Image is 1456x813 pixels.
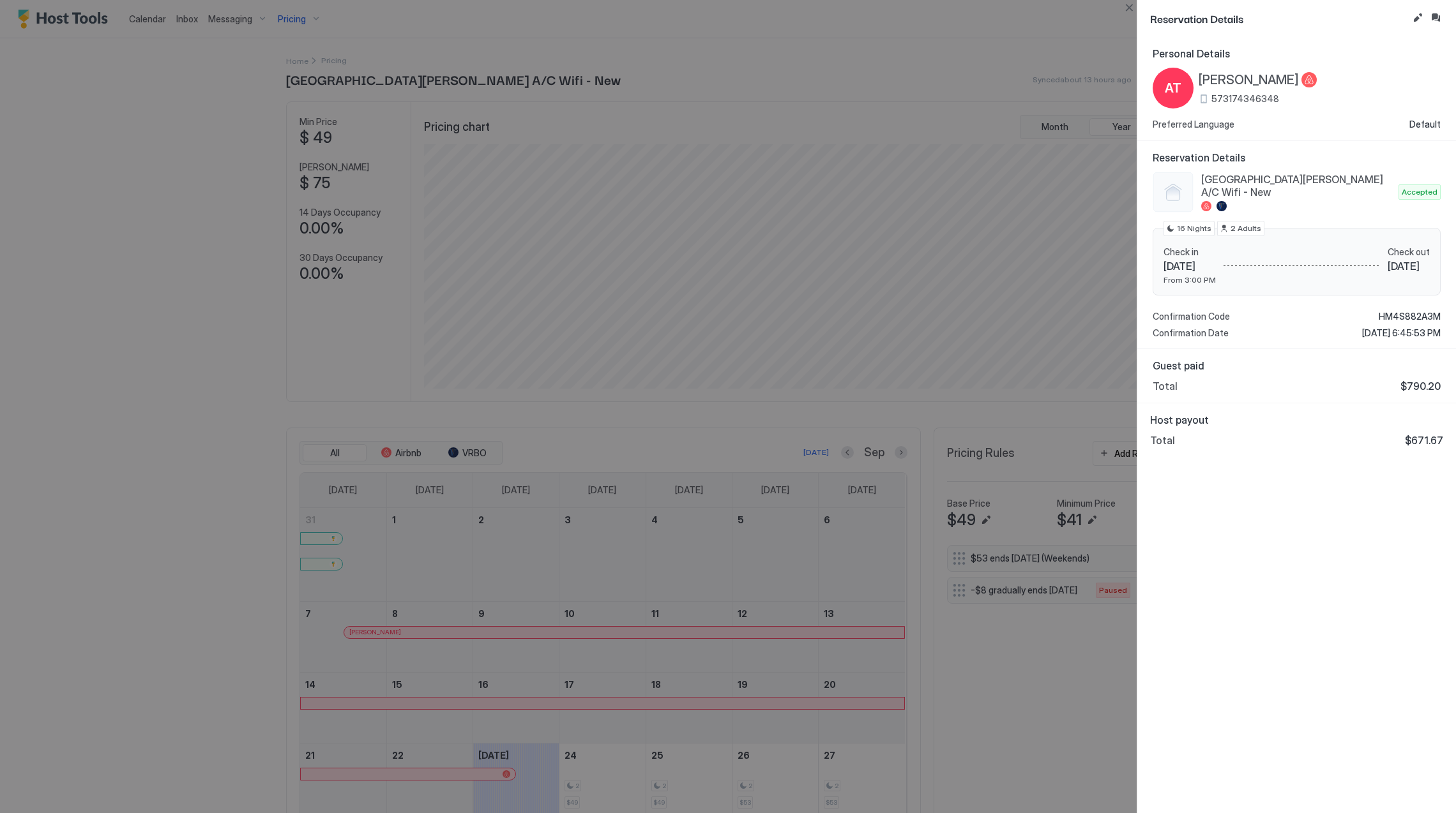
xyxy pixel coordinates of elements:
[1153,311,1230,322] span: Confirmation Code
[1428,10,1443,26] button: Inbox
[1379,311,1441,322] span: HM4S882A3M
[1153,380,1178,392] span: Total
[1150,434,1175,447] span: Total
[1153,151,1441,164] span: Reservation Details
[1165,78,1181,98] span: AT
[1231,223,1261,234] span: 2 Adults
[1164,246,1216,258] span: Check in
[1201,173,1393,198] span: [GEOGRAPHIC_DATA][PERSON_NAME] A/C Wifi - New
[1409,119,1441,130] span: Default
[1362,327,1441,339] span: [DATE] 6:45:53 PM
[1177,223,1211,234] span: 16 Nights
[1388,246,1430,258] span: Check out
[1153,327,1229,339] span: Confirmation Date
[1402,186,1437,198] span: Accepted
[1153,47,1441,60] span: Personal Details
[1150,10,1407,26] span: Reservation Details
[1164,275,1216,285] span: From 3:00 PM
[1164,260,1216,272] span: [DATE]
[1153,359,1441,372] span: Guest paid
[1211,93,1279,105] span: 573174346348
[1150,414,1443,426] span: Host payout
[1405,434,1443,447] span: $671.67
[1410,10,1425,26] button: Edit reservation
[1388,260,1430,272] span: [DATE]
[1153,119,1234,130] span: Preferred Language
[1400,380,1441,392] span: $790.20
[1199,72,1299,88] span: [PERSON_NAME]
